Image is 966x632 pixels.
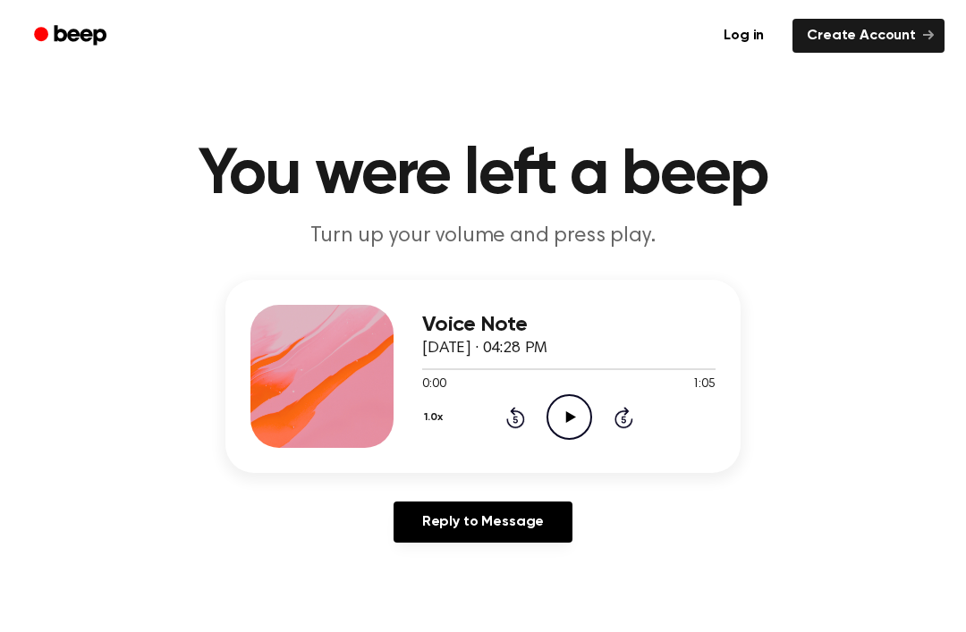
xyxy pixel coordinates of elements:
button: 1.0x [422,402,449,433]
a: Create Account [792,19,945,53]
a: Beep [21,19,123,54]
span: 1:05 [692,375,716,394]
p: Turn up your volume and press play. [140,222,826,251]
a: Log in [706,15,782,56]
h1: You were left a beep [25,143,941,207]
a: Reply to Message [394,501,572,543]
h3: Voice Note [422,313,716,337]
span: 0:00 [422,375,445,394]
span: [DATE] · 04:28 PM [422,341,547,357]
